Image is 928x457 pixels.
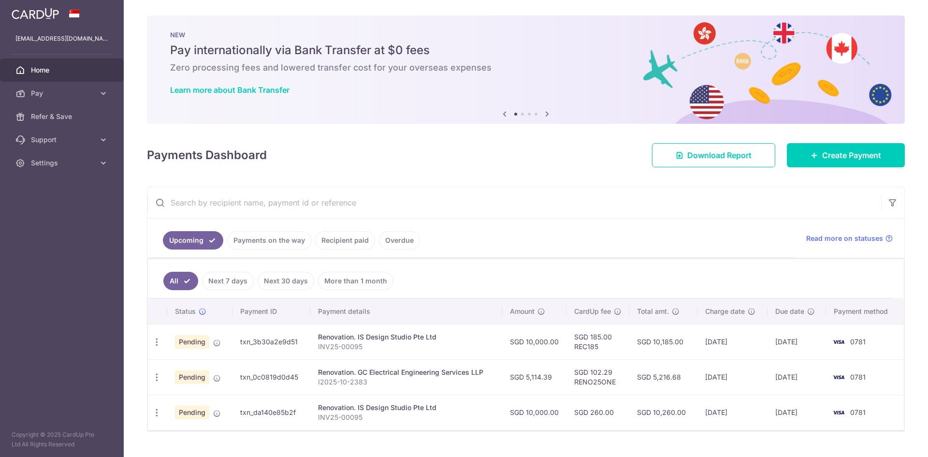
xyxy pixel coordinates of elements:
th: Payment ID [232,299,310,324]
a: Upcoming [163,231,223,250]
td: [DATE] [697,359,767,395]
a: Read more on statuses [806,234,893,243]
a: More than 1 month [318,272,393,290]
td: SGD 185.00 REC185 [566,324,629,359]
span: Settings [31,158,95,168]
th: Payment details [310,299,502,324]
span: Status [175,307,196,316]
a: All [163,272,198,290]
span: CardUp fee [574,307,611,316]
span: Charge date [705,307,745,316]
a: Next 7 days [202,272,254,290]
h5: Pay internationally via Bank Transfer at $0 fees [170,43,882,58]
span: 0781 [850,373,866,381]
img: CardUp [12,8,59,19]
span: Refer & Save [31,112,95,121]
div: Renovation. IS Design Studio Pte Ltd [318,332,494,342]
td: SGD 260.00 [566,395,629,430]
td: txn_0c0819d0d45 [232,359,310,395]
input: Search by recipient name, payment id or reference [147,187,881,218]
h6: Zero processing fees and lowered transfer cost for your overseas expenses [170,62,882,74]
span: Download Report [687,149,752,161]
img: Bank transfer banner [147,15,905,124]
span: Amount [510,307,535,316]
p: INV25-00095 [318,413,494,422]
span: Pay [31,88,95,98]
span: Total amt. [637,307,669,316]
a: Overdue [379,231,420,250]
td: [DATE] [768,359,826,395]
p: [EMAIL_ADDRESS][DOMAIN_NAME] [15,34,108,44]
td: SGD 5,216.68 [629,359,697,395]
span: Read more on statuses [806,234,883,243]
td: SGD 5,114.39 [502,359,566,395]
h4: Payments Dashboard [147,147,267,164]
td: txn_da140e85b2f [232,395,310,430]
a: Recipient paid [315,231,375,250]
span: Pending [175,406,209,419]
span: Pending [175,335,209,349]
img: Bank Card [829,336,848,348]
img: Bank Card [829,407,848,418]
div: Renovation. IS Design Studio Pte Ltd [318,403,494,413]
th: Payment method [826,299,904,324]
td: SGD 10,185.00 [629,324,697,359]
td: [DATE] [768,395,826,430]
td: SGD 10,000.00 [502,324,566,359]
span: 0781 [850,338,866,346]
a: Download Report [652,143,775,167]
p: I2025-10-2383 [318,377,494,387]
div: Renovation. GC Electrical Engineering Services LLP [318,368,494,377]
p: NEW [170,31,882,39]
iframe: Opens a widget where you can find more information [866,428,918,452]
span: Create Payment [822,149,881,161]
span: 0781 [850,408,866,416]
td: txn_3b30a2e9d51 [232,324,310,359]
td: SGD 102.29 RENO25ONE [566,359,629,395]
a: Payments on the way [227,231,311,250]
span: Home [31,65,95,75]
a: Create Payment [787,143,905,167]
span: Support [31,135,95,145]
p: INV25-00095 [318,342,494,352]
td: [DATE] [697,324,767,359]
td: SGD 10,000.00 [502,395,566,430]
span: Due date [775,307,804,316]
a: Next 30 days [258,272,314,290]
td: SGD 10,260.00 [629,395,697,430]
td: [DATE] [697,395,767,430]
img: Bank Card [829,371,848,383]
span: Pending [175,370,209,384]
td: [DATE] [768,324,826,359]
a: Learn more about Bank Transfer [170,85,290,95]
